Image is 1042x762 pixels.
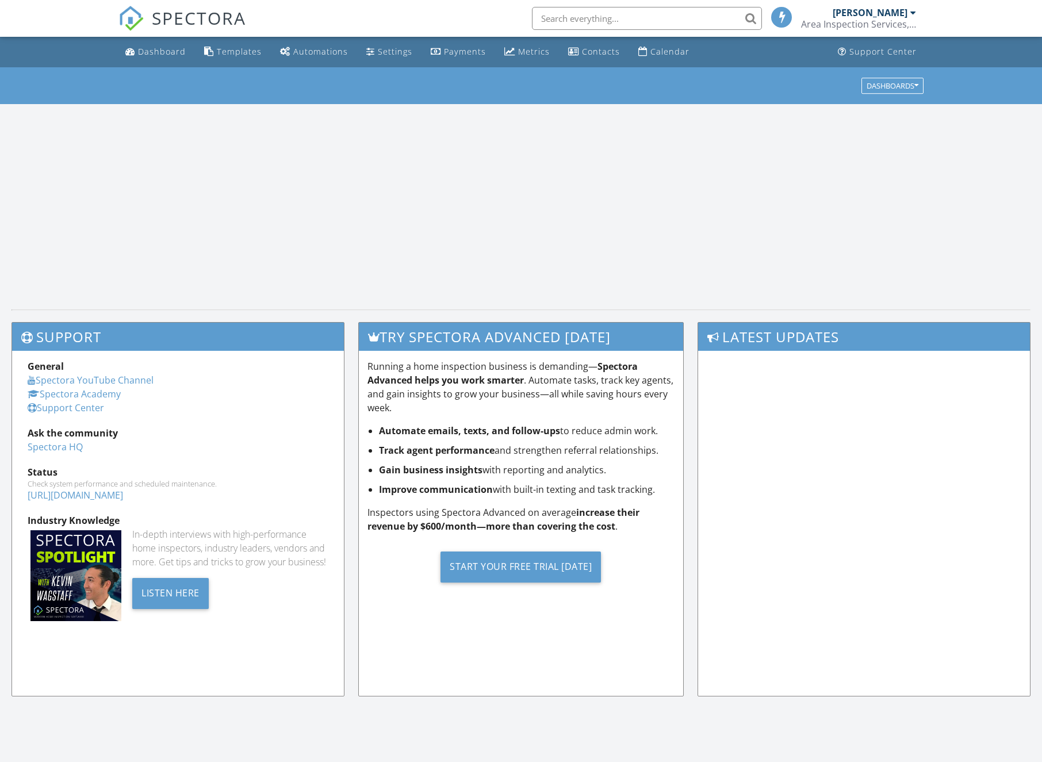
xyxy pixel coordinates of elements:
[833,7,907,18] div: [PERSON_NAME]
[132,578,209,609] div: Listen Here
[30,530,121,621] img: Spectoraspolightmain
[500,41,554,63] a: Metrics
[367,360,638,386] strong: Spectora Advanced helps you work smarter
[362,41,417,63] a: Settings
[518,46,550,57] div: Metrics
[801,18,916,30] div: Area Inspection Services, LLC
[28,489,123,501] a: [URL][DOMAIN_NAME]
[200,41,266,63] a: Templates
[118,6,144,31] img: The Best Home Inspection Software - Spectora
[379,483,493,496] strong: Improve communication
[367,506,639,533] strong: increase their revenue by $600/month—more than covering the cost
[293,46,348,57] div: Automations
[634,41,694,63] a: Calendar
[379,443,675,457] li: and strengthen referral relationships.
[118,16,246,40] a: SPECTORA
[132,586,209,599] a: Listen Here
[698,323,1030,351] h3: Latest Updates
[359,323,684,351] h3: Try spectora advanced [DATE]
[132,527,328,569] div: In-depth interviews with high-performance home inspectors, industry leaders, vendors and more. Ge...
[426,41,491,63] a: Payments
[152,6,246,30] span: SPECTORA
[444,46,486,57] div: Payments
[121,41,190,63] a: Dashboard
[28,374,154,386] a: Spectora YouTube Channel
[12,323,344,351] h3: Support
[867,82,918,90] div: Dashboards
[28,465,328,479] div: Status
[532,7,762,30] input: Search everything...
[217,46,262,57] div: Templates
[833,41,921,63] a: Support Center
[378,46,412,57] div: Settings
[367,542,675,591] a: Start Your Free Trial [DATE]
[28,401,104,414] a: Support Center
[28,479,328,488] div: Check system performance and scheduled maintenance.
[28,426,328,440] div: Ask the community
[379,463,675,477] li: with reporting and analytics.
[849,46,917,57] div: Support Center
[28,441,83,453] a: Spectora HQ
[379,424,560,437] strong: Automate emails, texts, and follow-ups
[650,46,689,57] div: Calendar
[367,506,675,533] p: Inspectors using Spectora Advanced on average .
[379,483,675,496] li: with built-in texting and task tracking.
[861,78,924,94] button: Dashboards
[440,552,601,583] div: Start Your Free Trial [DATE]
[379,424,675,438] li: to reduce admin work.
[275,41,353,63] a: Automations (Basic)
[379,464,482,476] strong: Gain business insights
[367,359,675,415] p: Running a home inspection business is demanding— . Automate tasks, track key agents, and gain ins...
[582,46,620,57] div: Contacts
[564,41,625,63] a: Contacts
[379,444,495,457] strong: Track agent performance
[28,514,328,527] div: Industry Knowledge
[28,388,121,400] a: Spectora Academy
[28,360,64,373] strong: General
[138,46,186,57] div: Dashboard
